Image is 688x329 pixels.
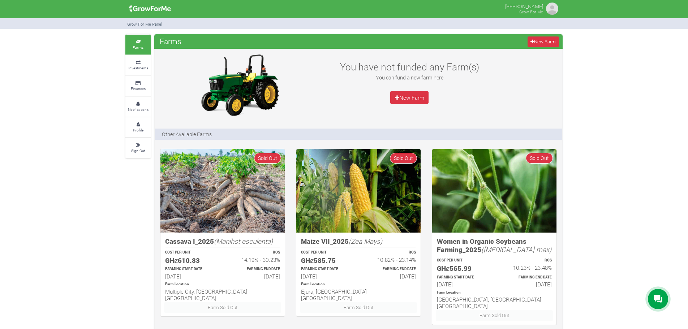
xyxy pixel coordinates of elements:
[125,76,151,96] a: Finances
[437,264,488,273] h5: GHȼ565.99
[301,273,352,280] h6: [DATE]
[301,282,416,287] p: Location of Farm
[331,61,488,73] h3: You have not funded any Farm(s)
[254,153,281,163] span: Sold Out
[125,55,151,75] a: Investments
[390,153,417,163] span: Sold Out
[331,74,488,81] p: You can fund a new farm here
[165,273,216,280] h6: [DATE]
[127,21,162,27] small: Grow For Me Panel
[432,149,556,233] img: growforme image
[125,138,151,158] a: Sign Out
[301,256,352,265] h5: GHȼ585.75
[165,267,216,272] p: Estimated Farming Start Date
[131,86,146,91] small: Finances
[194,52,285,117] img: growforme image
[125,35,151,55] a: Farms
[162,130,212,138] p: Other Available Farms
[125,117,151,137] a: Profile
[301,267,352,272] p: Estimated Farming Start Date
[296,149,421,233] img: growforme image
[501,275,552,280] p: Estimated Farming End Date
[349,237,382,246] i: (Zea Mays)
[229,250,280,255] p: ROS
[501,258,552,263] p: ROS
[127,1,173,16] img: growforme image
[133,45,143,50] small: Farms
[165,237,280,246] h5: Cassava I_2025
[437,275,488,280] p: Estimated Farming Start Date
[301,288,416,301] h6: Ejura, [GEOGRAPHIC_DATA] - [GEOGRAPHIC_DATA]
[301,250,352,255] p: COST PER UNIT
[365,250,416,255] p: ROS
[365,273,416,280] h6: [DATE]
[229,267,280,272] p: Estimated Farming End Date
[229,273,280,280] h6: [DATE]
[214,237,273,246] i: (Manihot esculenta)
[160,149,285,233] img: growforme image
[125,97,151,117] a: Notifications
[365,267,416,272] p: Estimated Farming End Date
[165,288,280,301] h6: Multiple City, [GEOGRAPHIC_DATA] - [GEOGRAPHIC_DATA]
[229,256,280,263] h6: 14.19% - 30.23%
[528,36,559,47] a: New Farm
[437,281,488,287] h6: [DATE]
[526,153,553,163] span: Sold Out
[437,296,552,309] h6: [GEOGRAPHIC_DATA], [GEOGRAPHIC_DATA] - [GEOGRAPHIC_DATA]
[165,282,280,287] p: Location of Farm
[165,256,216,265] h5: GHȼ610.83
[128,65,148,70] small: Investments
[505,1,543,10] p: [PERSON_NAME]
[437,258,488,263] p: COST PER UNIT
[519,9,543,14] small: Grow For Me
[133,127,143,133] small: Profile
[301,237,416,246] h5: Maize VII_2025
[131,148,145,153] small: Sign Out
[158,34,183,48] span: Farms
[390,91,429,104] a: New Farm
[365,256,416,263] h6: 10.82% - 23.14%
[437,237,552,254] h5: Women in Organic Soybeans Farming_2025
[437,290,552,295] p: Location of Farm
[481,245,551,254] i: ([MEDICAL_DATA] max)
[128,107,149,112] small: Notifications
[165,250,216,255] p: COST PER UNIT
[501,281,552,287] h6: [DATE]
[501,264,552,271] h6: 10.23% - 23.48%
[545,1,559,16] img: growforme image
